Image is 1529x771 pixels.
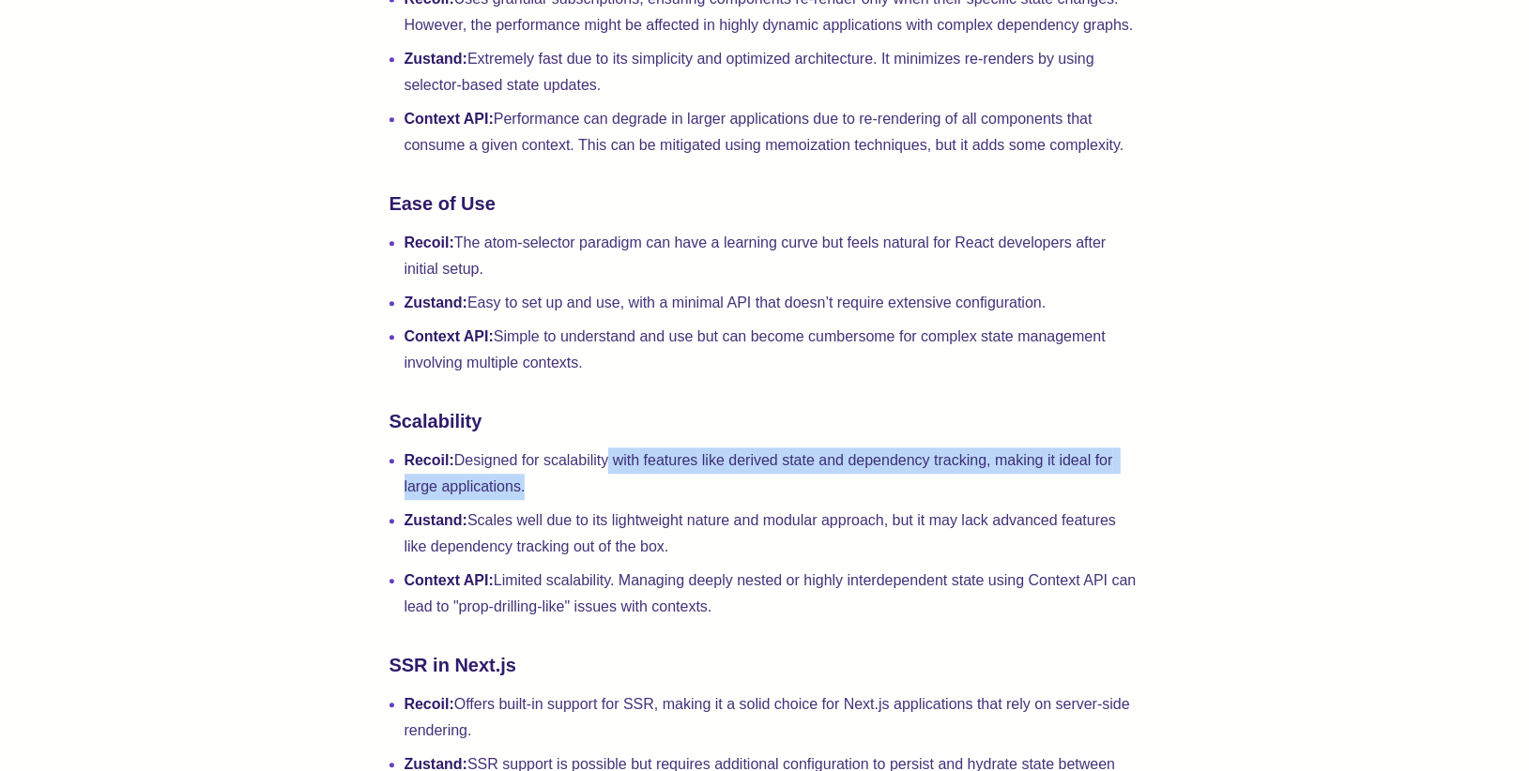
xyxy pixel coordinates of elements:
strong: Recoil: [405,234,454,250]
li: Designed for scalability with features like derived state and dependency tracking, making it idea... [405,447,1140,500]
strong: Context API: [405,111,494,127]
li: Easy to set up and use, with a minimal API that doesn’t require extensive configuration. [405,290,1140,316]
strong: Recoil: [405,696,454,712]
strong: Context API: [405,328,494,344]
li: Extremely fast due to its simplicity and optimized architecture. It minimizes re-renders by using... [405,46,1140,98]
li: Limited scalability. Managing deeply nested or highly interdependent state using Context API can ... [405,567,1140,620]
li: Offers built-in support for SSR, making it a solid choice for Next.js applications that rely on s... [405,691,1140,744]
strong: Zustand: [405,295,468,310]
strong: Zustand: [405,512,468,528]
strong: Zustand: [405,51,468,67]
li: The atom-selector paradigm can have a learning curve but feels natural for React developers after... [405,230,1140,282]
strong: SSR in Next.js [390,655,517,675]
strong: Ease of Use [390,193,496,214]
strong: Scalability [390,411,482,431]
li: Scales well due to its lightweight nature and modular approach, but it may lack advanced features... [405,507,1140,560]
strong: Context API: [405,572,494,588]
strong: Recoil: [405,452,454,468]
li: Performance can degrade in larger applications due to re-rendering of all components that consume... [405,106,1140,159]
li: Simple to understand and use but can become cumbersome for complex state management involving mul... [405,324,1140,376]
